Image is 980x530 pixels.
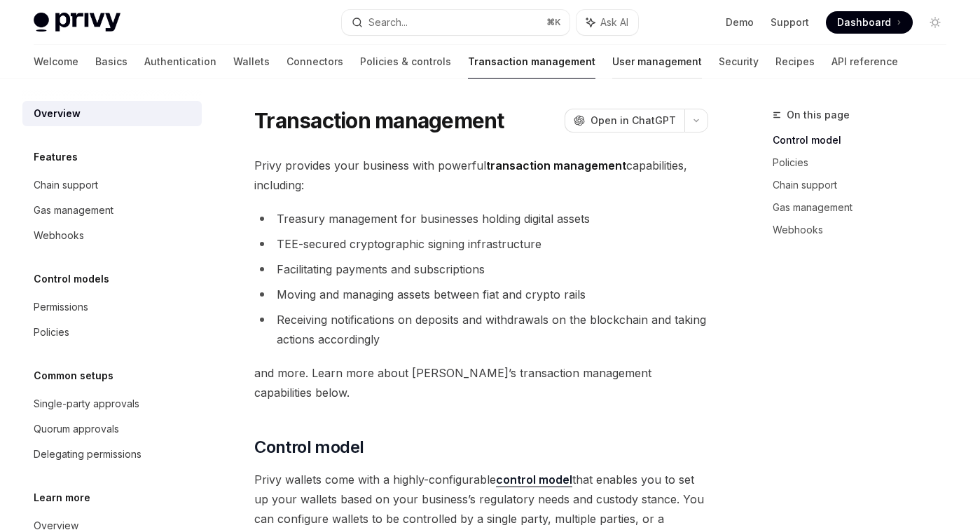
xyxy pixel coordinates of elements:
a: Demo [726,15,754,29]
div: Single-party approvals [34,395,139,412]
a: control model [496,473,572,487]
span: Ask AI [600,15,628,29]
h5: Control models [34,271,109,287]
div: Delegating permissions [34,446,142,463]
h5: Features [34,149,78,165]
h1: Transaction management [254,108,504,133]
button: Toggle dark mode [924,11,946,34]
a: User management [612,45,702,79]
a: Policies [773,151,958,174]
li: TEE-secured cryptographic signing infrastructure [254,234,708,254]
a: Webhooks [773,219,958,241]
button: Open in ChatGPT [565,109,684,132]
div: Quorum approvals [34,421,119,437]
span: Dashboard [837,15,891,29]
strong: transaction management [486,158,626,172]
span: Privy provides your business with powerful capabilities, including: [254,156,708,195]
a: Control model [773,129,958,151]
div: Policies [34,324,69,341]
a: Dashboard [826,11,913,34]
a: Policies [22,320,202,345]
div: Webhooks [34,227,84,244]
strong: control model [496,473,572,487]
span: and more. Learn more about [PERSON_NAME]’s transaction management capabilities below. [254,363,708,402]
a: Single-party approvals [22,391,202,416]
div: Gas management [34,202,113,219]
a: Security [719,45,759,79]
a: Basics [95,45,127,79]
img: light logo [34,13,120,32]
div: Chain support [34,177,98,193]
a: Webhooks [22,223,202,248]
a: Recipes [775,45,815,79]
a: Chain support [22,172,202,198]
div: Search... [368,14,408,31]
a: Permissions [22,294,202,320]
a: Support [771,15,809,29]
a: Delegating permissions [22,442,202,467]
a: Policies & controls [360,45,451,79]
div: Overview [34,105,81,122]
li: Receiving notifications on deposits and withdrawals on the blockchain and taking actions accordingly [254,310,708,349]
a: Gas management [773,196,958,219]
a: Authentication [144,45,216,79]
li: Moving and managing assets between fiat and crypto rails [254,285,708,304]
a: Wallets [233,45,270,79]
a: Connectors [287,45,343,79]
a: API reference [831,45,898,79]
a: Transaction management [468,45,595,79]
button: Search...⌘K [342,10,570,35]
h5: Common setups [34,367,113,384]
div: Permissions [34,299,88,315]
button: Ask AI [577,10,638,35]
li: Treasury management for businesses holding digital assets [254,209,708,229]
span: Control model [254,436,364,458]
a: Overview [22,101,202,126]
a: Welcome [34,45,78,79]
h5: Learn more [34,489,90,506]
span: ⌘ K [546,17,561,28]
a: Chain support [773,174,958,196]
span: On this page [787,107,850,123]
a: Gas management [22,198,202,223]
span: Open in ChatGPT [591,114,676,128]
a: Quorum approvals [22,416,202,442]
li: Facilitating payments and subscriptions [254,259,708,279]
